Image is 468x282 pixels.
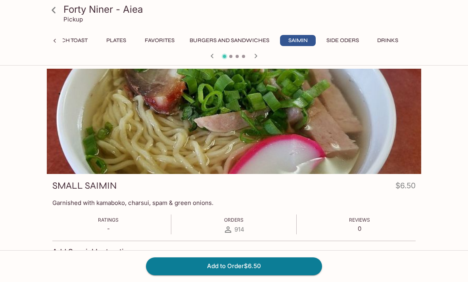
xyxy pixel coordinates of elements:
button: Add to Order$6.50 [146,257,322,275]
p: 0 [349,225,370,232]
button: Side Oders [322,35,363,46]
button: Plates [98,35,134,46]
span: Ratings [98,217,119,223]
button: Drinks [370,35,405,46]
div: SMALL SAIMIN [47,69,421,174]
h4: $6.50 [395,180,416,195]
button: Saimin [280,35,316,46]
h4: Add Special Instructions [52,247,416,256]
h3: SMALL SAIMIN [52,180,117,192]
span: Reviews [349,217,370,223]
span: 914 [234,226,244,233]
span: Orders [224,217,244,223]
p: - [98,225,119,232]
p: Garnished with kamaboko, charsui, spam & green onions. [52,199,416,207]
p: Pickup [63,15,83,23]
h3: Forty Niner - Aiea [63,3,418,15]
button: Burgers and Sandwiches [185,35,274,46]
button: Favorites [140,35,179,46]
